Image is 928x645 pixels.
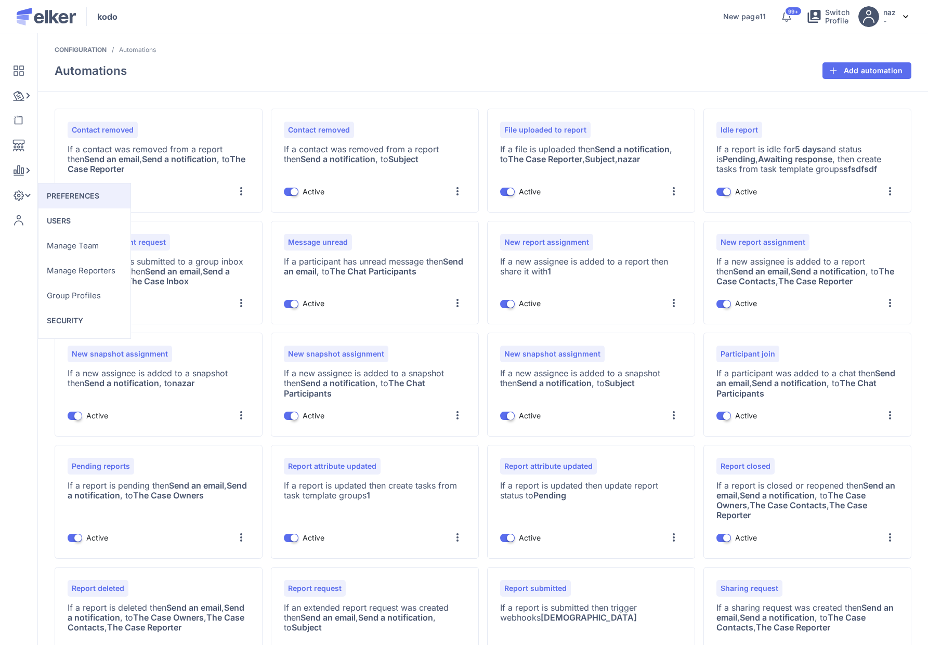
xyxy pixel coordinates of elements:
span: The Chat Participants [284,378,425,398]
span: The Chat Participants [330,266,416,277]
div: Contact removed [68,122,138,138]
div: If a report is idle for and status is , , then create tasks from task template groups [716,144,898,175]
span: 1 [547,266,551,277]
button: Security [38,308,130,333]
span: The Case Reporter [107,622,181,633]
div: If a contact was removed from a report then , , to [68,144,250,175]
span: The Case Reporter [716,500,867,520]
a: Manage Team [38,233,130,258]
div: If a report is submitted then trigger webhooks [500,603,682,623]
span: Subject [388,154,419,164]
span: nazar [618,154,640,164]
span: Active [735,299,757,308]
h4: Automations [55,63,127,77]
span: Pending [533,490,566,501]
span: Send a notification [142,154,217,164]
span: Send a notification [791,266,866,277]
span: Send a notification [68,480,247,501]
span: Group Profiles [47,283,101,308]
div: New snapshot assignment [68,346,172,362]
span: kodo [97,10,117,23]
span: sfsdfsdf [843,164,877,174]
div: New snapshot assignment [284,346,388,362]
span: Send a notification [358,612,433,623]
span: Send a notification [68,602,244,623]
span: The Case Owners [716,490,866,510]
span: Active [735,533,757,542]
span: Send an email [169,480,224,491]
span: The Case Owners [133,490,204,501]
div: Report submitted [500,580,571,597]
h5: naz [883,8,896,17]
div: If a new report is submitted to a group inbox for assignment then , , to [68,257,250,287]
span: Manage Team [47,233,99,258]
div: If a report is updated then update report status to [500,481,682,501]
div: If a sharing request was created then , , to , [716,603,898,633]
span: Send a notification [740,612,815,623]
span: Manage Reporters [47,258,115,283]
span: 5 days [795,144,821,154]
span: Send a notification [300,378,375,388]
span: Send a notification [740,490,815,501]
div: Security [38,308,92,333]
span: Active [519,187,541,196]
div: Idle report [716,122,762,138]
div: If a participant was added to a chat then , , to [716,368,898,399]
button: Users [38,208,130,233]
div: New report assignment [716,234,809,251]
span: The Case Reporter [778,276,853,286]
span: Pending [723,154,755,164]
span: Active [735,411,757,420]
span: The Case Reporter [68,154,245,174]
div: Report deleted [68,580,128,597]
a: Manage Reporters [38,258,130,283]
div: If a contact was removed from a report then , to [284,144,466,164]
div: Report closed [716,458,775,475]
span: The Case Contacts [716,612,866,633]
span: The Chat Participants [716,378,877,398]
div: If a report is updated then create tasks from task template groups [284,481,466,501]
span: Send a notification [752,378,827,388]
span: Active [303,187,324,196]
span: Send an email [145,266,200,277]
div: File uploaded to report [500,122,591,138]
div: If an extended report request was created then , , to [284,603,466,633]
span: Preferences [38,183,108,208]
span: Active [86,533,108,542]
span: Active [303,411,324,420]
a: Preferences [38,183,130,208]
span: Add automation [844,67,903,74]
div: If a report is deleted then , , to , , [68,603,250,633]
div: Report attribute updated [284,458,381,475]
span: Send an email [84,154,139,164]
li: / [112,46,114,54]
div: Pending reports [68,458,134,475]
button: Add automation [822,62,911,79]
span: Send an email [716,602,894,623]
img: avatar [858,6,879,27]
div: If a new assignee is added to a snapshot then , to [284,368,466,399]
div: If a new assignee is added to a snapshot then , to [500,368,682,388]
div: If a new assignee is added to a report then share it with [500,257,682,277]
div: Message unread [284,234,352,251]
span: The Case Contacts [716,266,894,286]
div: Report attribute updated [500,458,597,475]
div: Contact removed [284,122,354,138]
div: Users [38,208,79,233]
div: If a report is pending then , , to [68,481,250,501]
div: New snapshot assignment [500,346,605,362]
span: Active [303,299,324,308]
span: The Case Owners [133,612,204,623]
span: 1 [367,490,370,501]
span: Active [86,411,108,420]
span: Subject [585,154,615,164]
a: Audit Log [38,333,130,358]
span: Send an email [716,368,895,388]
span: The Case Reporter [508,154,582,164]
span: Send a notification [84,378,159,388]
div: If a report is closed or reopened then , , to , , [716,481,898,521]
span: Active [735,187,757,196]
span: Subject [292,622,322,633]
